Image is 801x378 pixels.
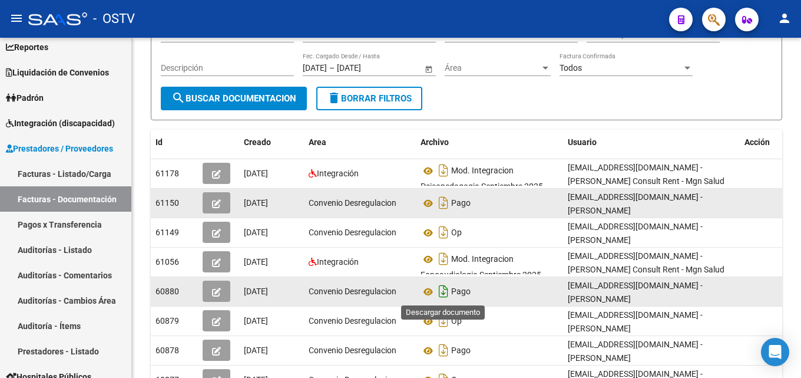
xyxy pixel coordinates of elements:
[744,137,770,147] span: Acción
[436,193,451,212] i: Descargar documento
[309,137,326,147] span: Area
[451,317,462,326] span: Op
[436,249,451,268] i: Descargar documento
[568,137,597,147] span: Usuario
[777,11,792,25] mat-icon: person
[317,169,359,178] span: Integración
[317,257,359,267] span: Integración
[239,130,304,155] datatable-header-cell: Creado
[421,166,543,192] span: Mod. Integracion Psicopedagogia Septiembre 2025
[451,346,471,356] span: Pago
[155,228,179,237] span: 61149
[445,63,540,73] span: Área
[421,255,541,280] span: Mod. Integracion Fonoaudiologia Septiembre 2025
[416,130,563,155] datatable-header-cell: Archivo
[171,93,296,104] span: Buscar Documentacion
[436,282,451,301] i: Descargar documento
[304,130,416,155] datatable-header-cell: Area
[171,91,186,105] mat-icon: search
[244,137,271,147] span: Creado
[244,346,268,355] span: [DATE]
[93,6,135,32] span: - OSTV
[568,281,703,304] span: [EMAIL_ADDRESS][DOMAIN_NAME] - [PERSON_NAME]
[155,169,179,178] span: 61178
[422,63,435,75] button: Open calendar
[421,137,449,147] span: Archivo
[244,169,268,178] span: [DATE]
[155,137,163,147] span: Id
[436,341,451,360] i: Descargar documento
[161,87,307,110] button: Buscar Documentacion
[337,63,395,73] input: Fecha fin
[451,228,462,238] span: Op
[316,87,422,110] button: Borrar Filtros
[309,228,396,237] span: Convenio Desregulacion
[568,163,724,186] span: [EMAIL_ADDRESS][DOMAIN_NAME] - [PERSON_NAME] Consult Rent - Mgn Salud
[568,251,724,274] span: [EMAIL_ADDRESS][DOMAIN_NAME] - [PERSON_NAME] Consult Rent - Mgn Salud
[155,198,179,208] span: 61150
[151,130,198,155] datatable-header-cell: Id
[568,310,703,333] span: [EMAIL_ADDRESS][DOMAIN_NAME] - [PERSON_NAME]
[761,338,789,366] div: Open Intercom Messenger
[327,91,341,105] mat-icon: delete
[451,199,471,208] span: Pago
[244,257,268,267] span: [DATE]
[327,93,412,104] span: Borrar Filtros
[244,228,268,237] span: [DATE]
[309,198,396,208] span: Convenio Desregulacion
[436,161,451,180] i: Descargar documento
[155,257,179,267] span: 61056
[155,346,179,355] span: 60878
[309,316,396,326] span: Convenio Desregulacion
[155,287,179,296] span: 60880
[244,198,268,208] span: [DATE]
[436,223,451,242] i: Descargar documento
[6,142,113,155] span: Prestadores / Proveedores
[6,41,48,54] span: Reportes
[9,11,24,25] mat-icon: menu
[6,66,109,79] span: Liquidación de Convenios
[244,316,268,326] span: [DATE]
[303,63,327,73] input: Fecha inicio
[451,287,471,297] span: Pago
[329,63,335,73] span: –
[560,63,582,73] span: Todos
[6,117,115,130] span: Integración (discapacidad)
[568,192,703,215] span: [EMAIL_ADDRESS][DOMAIN_NAME] - [PERSON_NAME]
[309,346,396,355] span: Convenio Desregulacion
[309,287,396,296] span: Convenio Desregulacion
[436,311,451,330] i: Descargar documento
[740,130,799,155] datatable-header-cell: Acción
[6,91,44,104] span: Padrón
[244,287,268,296] span: [DATE]
[568,340,703,363] span: [EMAIL_ADDRESS][DOMAIN_NAME] - [PERSON_NAME]
[155,316,179,326] span: 60879
[563,130,740,155] datatable-header-cell: Usuario
[568,222,703,245] span: [EMAIL_ADDRESS][DOMAIN_NAME] - [PERSON_NAME]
